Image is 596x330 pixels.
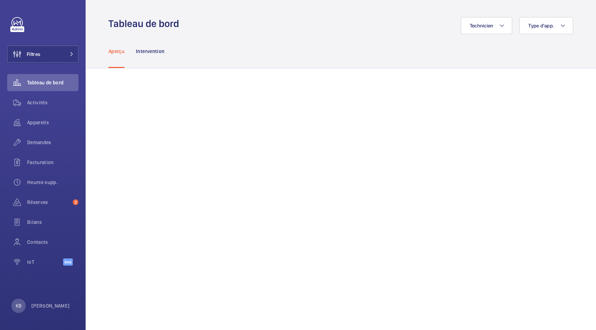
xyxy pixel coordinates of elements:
h1: Tableau de bord [108,17,183,30]
span: Technicien [470,23,494,28]
span: Réserves [27,199,70,206]
span: Heures supp. [27,179,78,186]
span: Filtres [27,51,40,58]
p: Aperçu [108,48,124,55]
span: Bilans [27,219,78,226]
button: Filtres [7,46,78,63]
p: Intervention [136,48,164,55]
span: Beta [63,258,73,266]
button: Type d'app. [519,17,573,34]
button: Technicien [461,17,513,34]
span: Tableau de bord [27,79,78,86]
span: Facturation [27,159,78,166]
span: Type d'app. [528,23,554,28]
span: 2 [73,199,78,205]
p: KB [16,302,21,309]
span: IoT [27,258,63,266]
span: Activités [27,99,78,106]
span: Demandes [27,139,78,146]
span: Appareils [27,119,78,126]
p: [PERSON_NAME] [31,302,70,309]
span: Contacts [27,239,78,246]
